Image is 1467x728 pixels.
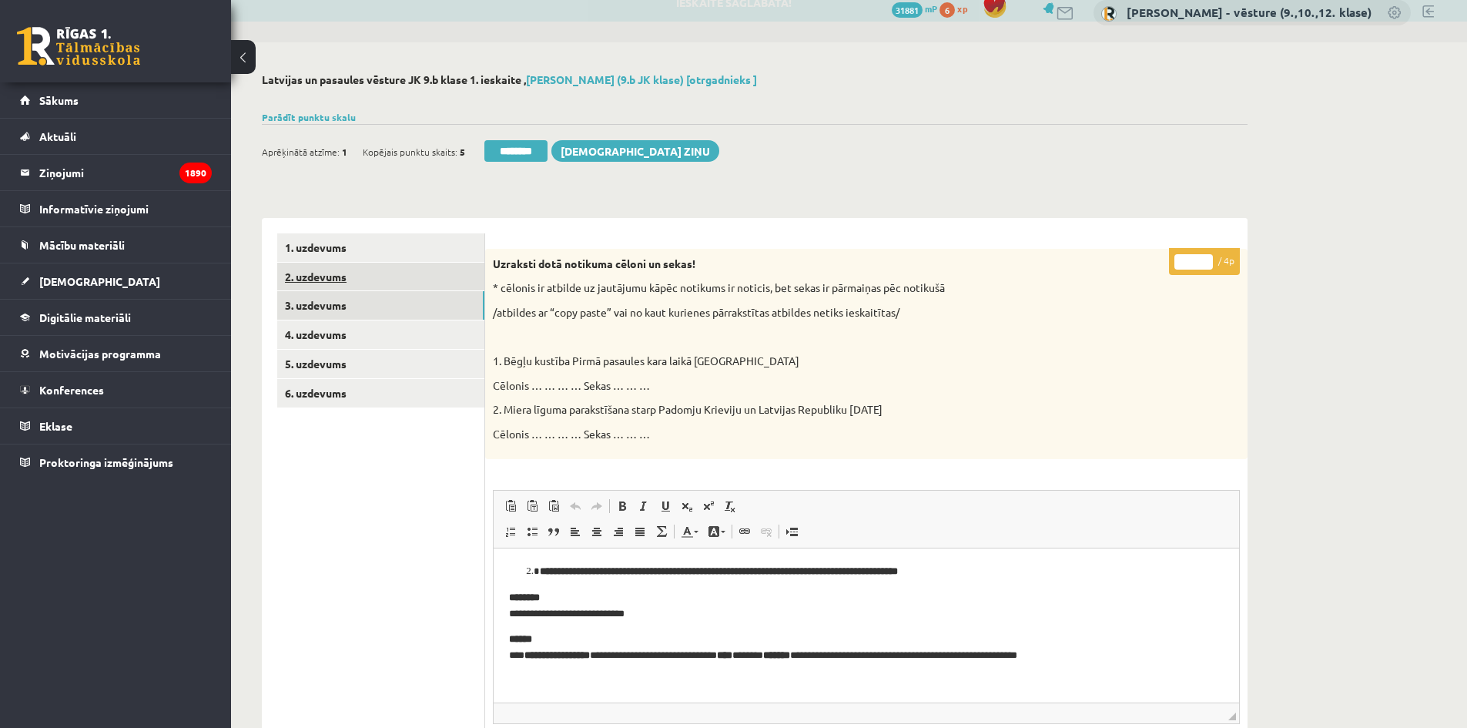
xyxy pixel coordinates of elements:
[20,191,212,226] a: Informatīvie ziņojumi
[500,496,521,516] a: Ielīmēt (vadīšanas taustiņš+V)
[342,140,347,163] span: 1
[39,310,131,324] span: Digitālie materiāli
[564,496,586,516] a: Atcelt (vadīšanas taustiņš+Z)
[493,280,1163,296] p: * cēlonis ir atbilde uz jautājumu kāpēc notikums ir noticis, bet sekas ir pārmaiņas pēc notikušā
[629,522,651,542] a: Izlīdzināt malas
[262,111,356,123] a: Parādīt punktu skalu
[698,496,719,516] a: Augšraksts
[1228,713,1236,720] span: Mērogot
[277,291,484,320] a: 3. uzdevums
[39,419,72,433] span: Eklase
[262,73,1248,86] h2: Latvijas un pasaules vēsture JK 9.b klase 1. ieskaite ,
[39,191,212,226] legend: Informatīvie ziņojumi
[277,379,484,408] a: 6. uzdevums
[39,93,79,107] span: Sākums
[564,522,586,542] a: Izlīdzināt pa kreisi
[500,522,521,542] a: Ievietot/noņemt numurētu sarakstu
[20,155,212,190] a: Ziņojumi1890
[494,549,1239,703] iframe: Bagātinātā teksta redaktors, wiswyg-editor-user-answer-47024904964960
[39,347,161,361] span: Motivācijas programma
[39,455,173,469] span: Proktoringa izmēģinājums
[633,496,655,516] a: Slīpraksts (vadīšanas taustiņš+I)
[363,140,457,163] span: Kopējais punktu skaits:
[39,155,212,190] legend: Ziņojumi
[1169,248,1240,275] p: / 4p
[543,522,564,542] a: Bloka citāts
[20,119,212,154] a: Aktuāli
[20,336,212,371] a: Motivācijas programma
[781,522,802,542] a: Ievietot lapas pārtraukumu drukai
[493,305,1163,320] p: /atbildes ar “copy paste” vai no kaut kurienes pārrakstītas atbildes netiks ieskaitītas/
[719,496,741,516] a: Noņemt stilus
[20,227,212,263] a: Mācību materiāli
[39,274,160,288] span: [DEMOGRAPHIC_DATA]
[611,496,633,516] a: Treknraksts (vadīšanas taustiņš+B)
[676,496,698,516] a: Apakšraksts
[39,129,76,143] span: Aktuāli
[179,163,212,183] i: 1890
[526,72,757,86] a: [PERSON_NAME] (9.b JK klase) [otrgadnieks ]
[755,522,777,542] a: Atsaistīt
[676,522,703,542] a: Teksta krāsa
[586,522,608,542] a: Centrēti
[277,263,484,291] a: 2. uzdevums
[586,496,608,516] a: Atkārtot (vadīšanas taustiņš+Y)
[277,320,484,349] a: 4. uzdevums
[20,445,212,480] a: Proktoringa izmēģinājums
[20,300,212,335] a: Digitālie materiāli
[734,522,755,542] a: Saite (vadīšanas taustiņš+K)
[493,354,1163,369] p: 1. Bēgļu kustība Pirmā pasaules kara laikā [GEOGRAPHIC_DATA]
[277,233,484,262] a: 1. uzdevums
[608,522,629,542] a: Izlīdzināt pa labi
[493,378,1163,394] p: Cēlonis … … … … Sekas … … …
[20,263,212,299] a: [DEMOGRAPHIC_DATA]
[460,140,465,163] span: 5
[262,140,340,163] span: Aprēķinātā atzīme:
[703,522,730,542] a: Fona krāsa
[20,408,212,444] a: Eklase
[39,238,125,252] span: Mācību materiāli
[651,522,672,542] a: Math
[521,522,543,542] a: Ievietot/noņemt sarakstu ar aizzīmēm
[543,496,564,516] a: Ievietot no Worda
[15,15,730,158] body: Bagātinātā teksta redaktors, wiswyg-editor-user-answer-47024904964960
[551,140,719,162] a: [DEMOGRAPHIC_DATA] ziņu
[15,15,728,32] body: Bagātinātā teksta redaktors, wiswyg-editor-47024879861120-1757663765-733
[521,496,543,516] a: Ievietot kā vienkāršu tekstu (vadīšanas taustiņš+pārslēgšanas taustiņš+V)
[17,27,140,65] a: Rīgas 1. Tālmācības vidusskola
[277,350,484,378] a: 5. uzdevums
[39,383,104,397] span: Konferences
[493,402,1163,418] p: 2. Miera līguma parakstīšana starp Padomju Krieviju un Latvijas Republiku [DATE]
[20,372,212,408] a: Konferences
[493,427,1163,442] p: Cēlonis … … … … Sekas … … …
[493,257,695,270] strong: Uzraksti dotā notikuma cēloni un sekas!
[20,82,212,118] a: Sākums
[655,496,676,516] a: Pasvītrojums (vadīšanas taustiņš+U)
